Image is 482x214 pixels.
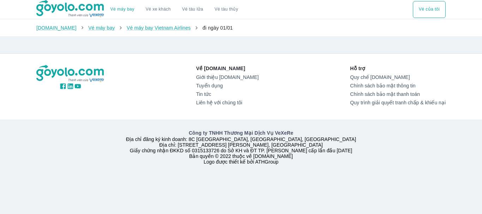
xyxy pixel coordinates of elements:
a: Chính sách bảo mật thanh toán [350,91,446,97]
a: Vé máy bay [88,25,115,31]
a: Liên hệ với chúng tôi [196,100,259,105]
a: Tuyển dụng [196,83,259,88]
a: Vé tàu lửa [176,1,209,18]
p: Hỗ trợ [350,65,446,72]
div: Địa chỉ đăng ký kinh doanh: 8C [GEOGRAPHIC_DATA], [GEOGRAPHIC_DATA], [GEOGRAPHIC_DATA] Địa chỉ: [... [32,129,450,165]
span: đi ngày 01/01 [203,25,233,31]
a: Quy chế [DOMAIN_NAME] [350,74,446,80]
a: [DOMAIN_NAME] [36,25,77,31]
p: Về [DOMAIN_NAME] [196,65,259,72]
button: Vé tàu thủy [209,1,244,18]
div: choose transportation mode [413,1,446,18]
a: Giới thiệu [DOMAIN_NAME] [196,74,259,80]
a: Vé xe khách [146,7,171,12]
div: choose transportation mode [105,1,244,18]
a: Tin tức [196,91,259,97]
p: Công ty TNHH Thương Mại Dịch Vụ VeXeRe [38,129,444,136]
a: Vé máy bay Vietnam Airlines [127,25,191,31]
img: logo [36,65,105,82]
a: Chính sách bảo mật thông tin [350,83,446,88]
a: Quy trình giải quyết tranh chấp & khiếu nại [350,100,446,105]
nav: breadcrumb [36,24,446,31]
a: Vé máy bay [110,7,134,12]
button: Vé của tôi [413,1,446,18]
